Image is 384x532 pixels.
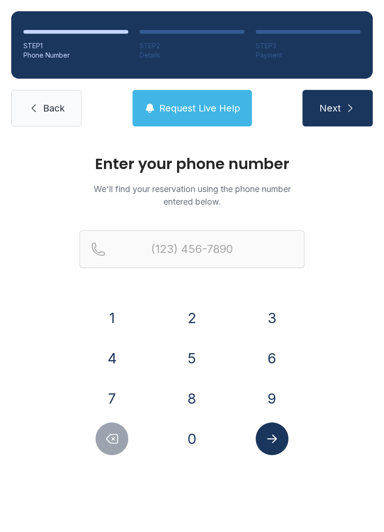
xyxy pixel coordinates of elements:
[256,422,288,455] button: Submit lookup form
[319,102,341,115] span: Next
[96,342,128,375] button: 4
[176,382,208,415] button: 8
[140,41,244,51] div: STEP 2
[176,342,208,375] button: 5
[80,230,304,268] input: Reservation phone number
[140,51,244,60] div: Details
[43,102,65,115] span: Back
[96,382,128,415] button: 7
[176,302,208,334] button: 2
[256,382,288,415] button: 9
[96,422,128,455] button: Delete number
[23,41,128,51] div: STEP 1
[80,156,304,171] h1: Enter your phone number
[176,422,208,455] button: 0
[256,51,361,60] div: Payment
[256,41,361,51] div: STEP 3
[23,51,128,60] div: Phone Number
[96,302,128,334] button: 1
[256,302,288,334] button: 3
[80,183,304,208] p: We'll find your reservation using the phone number entered below.
[256,342,288,375] button: 6
[159,102,240,115] span: Request Live Help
